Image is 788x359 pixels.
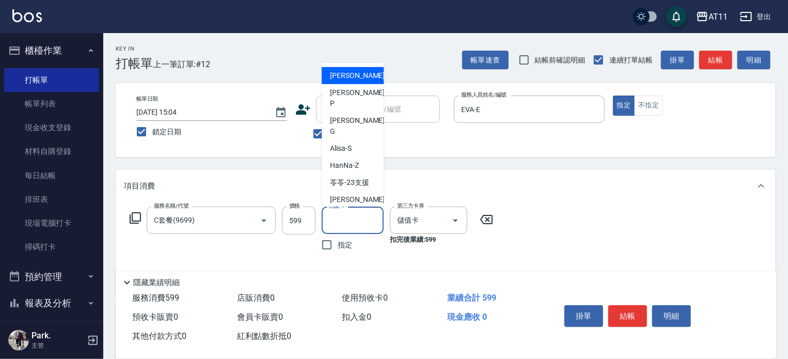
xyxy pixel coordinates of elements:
[4,37,99,64] button: 櫃檯作業
[613,96,635,116] button: 指定
[609,55,653,66] span: 連續打單結帳
[447,312,487,322] span: 現金應收 0
[12,9,42,22] img: Logo
[256,212,272,229] button: Open
[564,305,603,327] button: 掛單
[699,51,732,70] button: 結帳
[397,202,424,210] label: 第三方卡券
[330,194,387,216] span: [PERSON_NAME] -E
[330,143,352,154] span: Alisa -S
[461,91,507,99] label: 服務人員姓名/編號
[4,263,99,290] button: 預約管理
[652,305,691,327] button: 明細
[116,169,776,202] div: 項目消費
[4,139,99,163] a: 材料自購登錄
[737,51,770,70] button: 明細
[634,96,663,116] button: 不指定
[4,188,99,211] a: 排班表
[661,51,694,70] button: 掛單
[330,115,387,137] span: [PERSON_NAME] -G
[132,331,186,341] span: 其他付款方式 0
[4,211,99,235] a: 現場電腦打卡
[152,127,181,137] span: 鎖定日期
[132,293,179,303] span: 服務消費 599
[8,330,29,351] img: Person
[116,56,153,71] h3: 打帳單
[338,240,352,251] span: 指定
[237,293,275,303] span: 店販消費 0
[736,7,776,26] button: 登出
[692,6,732,27] button: AT11
[666,6,687,27] button: save
[708,10,728,23] div: AT11
[462,51,509,70] button: 帳單速查
[153,58,211,71] span: 上一筆訂單:#12
[447,293,496,303] span: 業績合計 599
[237,331,291,341] span: 紅利點數折抵 0
[447,212,464,229] button: Open
[31,331,84,341] h5: Park.
[342,312,372,322] span: 扣入金 0
[330,160,359,171] span: HanNa -Z
[342,293,388,303] span: 使用預收卡 0
[289,202,300,210] label: 價格
[330,87,387,109] span: [PERSON_NAME] -P
[4,317,99,344] button: 客戶管理
[136,104,264,121] input: YYYY/MM/DD hh:mm
[31,341,84,350] p: 主管
[136,95,158,103] label: 帳單日期
[608,305,647,327] button: 結帳
[4,68,99,92] a: 打帳單
[330,177,369,188] span: 苓苓 -23支援
[4,164,99,188] a: 每日結帳
[133,277,180,288] p: 隱藏業績明細
[116,45,153,52] h2: Key In
[330,70,395,81] span: [PERSON_NAME] -17
[132,312,178,322] span: 預收卡販賣 0
[4,290,99,317] button: 報表及分析
[390,234,474,245] p: 扣完後業績: 599
[4,235,99,259] a: 掃碼打卡
[4,116,99,139] a: 現金收支登錄
[124,181,155,192] p: 項目消費
[535,55,586,66] span: 結帳前確認明細
[269,100,293,125] button: Choose date, selected date is 2025-09-24
[154,202,188,210] label: 服務名稱/代號
[237,312,283,322] span: 會員卡販賣 0
[4,92,99,116] a: 帳單列表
